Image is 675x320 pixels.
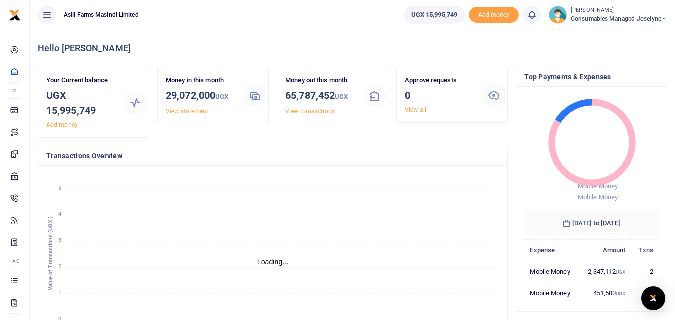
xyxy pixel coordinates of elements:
[58,290,61,296] tspan: 1
[285,88,354,104] h3: 65,787,452
[257,258,289,266] text: Loading...
[616,269,625,275] small: UGX
[524,211,659,235] h6: [DATE] to [DATE]
[524,261,579,282] td: Mobile Money
[58,211,61,217] tspan: 4
[285,75,354,86] p: Money out this month
[579,282,631,303] td: 451,500
[524,239,579,261] th: Expense
[215,93,228,100] small: UGX
[58,185,61,191] tspan: 5
[166,75,235,86] p: Money in this month
[571,14,667,23] span: Consumables managed-Joselyne
[524,282,579,303] td: Mobile Money
[469,7,519,23] span: Add money
[58,263,61,270] tspan: 2
[46,150,499,161] h4: Transactions Overview
[166,88,235,104] h3: 29,072,000
[631,282,659,303] td: 1
[47,216,54,291] text: Value of Transactions (UGX )
[411,10,457,20] span: UGX 15,995,749
[9,11,21,18] a: logo-small logo-large logo-large
[571,6,667,15] small: [PERSON_NAME]
[46,121,78,128] a: Add money
[631,261,659,282] td: 2
[405,106,426,113] a: View all
[616,291,625,296] small: UGX
[38,43,667,54] h4: Hello [PERSON_NAME]
[549,6,667,24] a: profile-user [PERSON_NAME] Consumables managed-Joselyne
[8,82,21,99] li: M
[405,75,474,86] p: Approve requests
[166,108,208,115] a: View statement
[400,6,469,24] li: Wallet ballance
[9,9,21,21] img: logo-small
[58,237,61,244] tspan: 3
[524,71,659,82] h4: Top Payments & Expenses
[285,108,335,115] a: View transactions
[469,10,519,18] a: Add money
[60,10,143,19] span: Asili Farms Masindi Limited
[579,261,631,282] td: 2,347,112
[8,253,21,269] li: Ac
[335,93,348,100] small: UGX
[404,6,465,24] a: UGX 15,995,749
[578,193,618,201] span: Mobile Money
[405,88,474,103] h3: 0
[631,239,659,261] th: Txns
[579,239,631,261] th: Amount
[641,286,665,310] div: Open Intercom Messenger
[549,6,567,24] img: profile-user
[469,7,519,23] li: Toup your wallet
[46,75,115,86] p: Your Current balance
[46,88,115,118] h3: UGX 15,995,749
[578,182,618,190] span: Mobile Money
